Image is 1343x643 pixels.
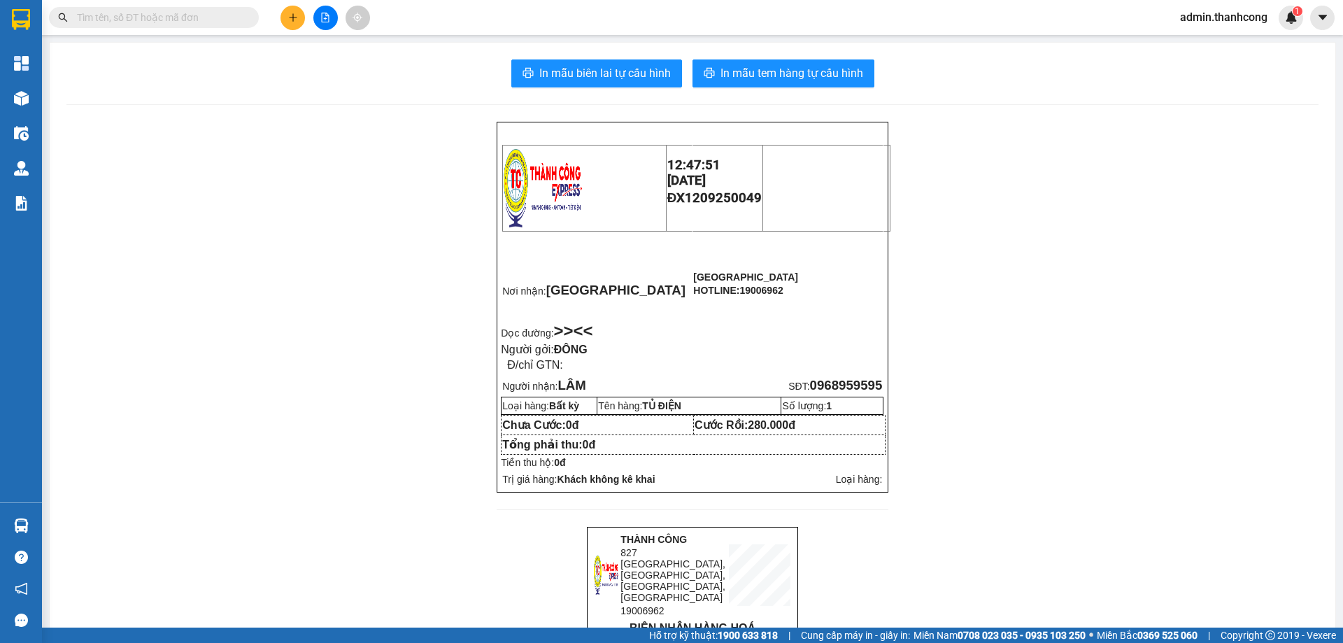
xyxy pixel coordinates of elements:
span: 19006962 [620,605,664,616]
span: | [788,628,790,643]
strong: Chưa Cước: [502,419,578,431]
strong: THÀNH CÔNG [620,534,687,545]
span: Số lượng: [782,400,832,411]
span: ĐÔNG [554,344,588,355]
span: question-circle [15,551,28,564]
img: dashboard-icon [14,56,29,71]
span: Miền Bắc [1097,628,1198,643]
span: Tên hàng: [598,400,681,411]
strong: >> [554,321,574,340]
span: Người nhận: [502,381,586,392]
img: warehouse-icon [14,161,29,176]
img: warehouse-icon [14,126,29,141]
button: printerIn mẫu biên lai tự cấu hình [511,59,682,87]
span: Người gởi: [501,344,587,355]
strong: 1900 633 818 [718,630,778,641]
strong: BIÊN NHẬN HÀNG HOÁ [630,622,755,634]
span: aim [353,13,362,22]
img: logo [594,556,619,595]
img: logo [504,149,582,227]
span: Miền Nam [914,628,1086,643]
button: printerIn mẫu tem hàng tự cấu hình [692,59,874,87]
span: Bất kỳ [549,400,579,411]
strong: Cước Rồi: [695,419,795,431]
span: 0968959595 [810,378,883,393]
span: TỦ ĐIỆN [642,400,681,411]
span: Khách không kê khai [557,474,655,485]
button: caret-down [1310,6,1335,30]
span: file-add [320,13,330,22]
button: file-add [313,6,338,30]
span: plus [288,13,298,22]
span: LÂM [557,378,585,393]
span: HOTLINE: [693,285,783,296]
span: 1 [826,400,832,411]
span: [GEOGRAPHIC_DATA] [546,283,685,297]
span: In mẫu tem hàng tự cấu hình [720,64,863,82]
sup: 1 [1293,6,1302,16]
span: copyright [1265,630,1275,640]
span: 280.000đ [748,419,795,431]
span: caret-down [1316,11,1329,24]
span: ĐX1209250049 [667,190,762,206]
span: 0đ [566,419,579,431]
span: In mẫu biên lai tự cấu hình [539,64,671,82]
span: Dọc đường: [501,327,592,339]
span: message [15,614,28,627]
span: Hỗ trợ kỹ thuật: [649,628,778,643]
button: plus [280,6,305,30]
span: notification [15,582,28,595]
img: warehouse-icon [14,518,29,533]
span: [GEOGRAPHIC_DATA] [693,271,798,283]
strong: Tổng phải thu: [502,439,595,451]
span: | [1208,628,1210,643]
span: SĐT: [788,381,882,392]
img: solution-icon [14,196,29,211]
span: 827 [GEOGRAPHIC_DATA], [GEOGRAPHIC_DATA], [GEOGRAPHIC_DATA], [GEOGRAPHIC_DATA] [620,547,725,603]
span: Cung cấp máy in - giấy in: [801,628,910,643]
img: logo-vxr [12,9,30,30]
strong: 0708 023 035 - 0935 103 250 [958,630,1086,641]
img: icon-new-feature [1285,11,1298,24]
span: Trị giá hàng: [502,474,655,485]
span: 12:47:51 [DATE] [667,157,720,188]
span: 0đ [583,439,596,451]
span: Loại hàng: [502,400,579,411]
strong: 0369 525 060 [1137,630,1198,641]
span: admin.thanhcong [1169,8,1279,26]
span: << [574,321,593,340]
span: Loại hàng: [836,474,883,485]
span: printer [704,67,715,80]
span: ⚪️ [1089,633,1093,638]
span: search [58,13,68,22]
span: Đ/chỉ GTN: [507,359,563,371]
span: printer [523,67,534,80]
span: 0đ [554,457,565,468]
span: Nơi nhận: [502,285,685,297]
input: Tìm tên, số ĐT hoặc mã đơn [77,10,242,25]
span: Tiền thu hộ: [501,457,565,468]
img: warehouse-icon [14,91,29,106]
span: 19006962 [739,285,783,296]
span: 1 [1295,6,1300,16]
button: aim [346,6,370,30]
